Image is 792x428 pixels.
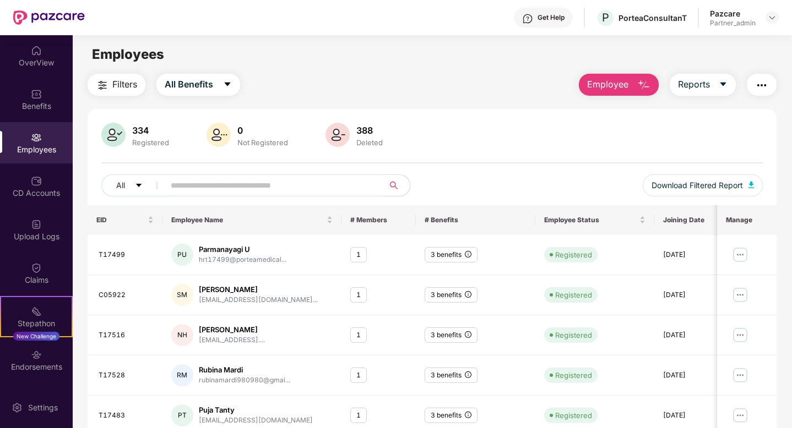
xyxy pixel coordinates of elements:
[654,205,744,235] th: Joining Date
[199,405,313,415] div: Puja Tanty
[1,318,72,329] div: Stepathon
[156,74,240,96] button: All Benefitscaret-down
[235,125,290,136] div: 0
[350,287,367,303] div: 1
[710,8,756,19] div: Pazcare
[579,74,659,96] button: Employee
[663,290,735,300] div: [DATE]
[663,250,735,260] div: [DATE]
[116,179,125,191] span: All
[199,415,313,426] div: [EMAIL_ADDRESS][DOMAIN_NAME]
[92,46,164,62] span: Employees
[199,295,318,305] div: [EMAIL_ADDRESS][DOMAIN_NAME]...
[425,408,478,424] div: 3 benefits
[88,74,145,96] button: Filters
[13,10,85,25] img: New Pazcare Logo
[88,205,162,235] th: EID
[465,331,471,338] span: info-circle
[717,205,776,235] th: Manage
[171,324,193,346] div: NH
[199,244,286,255] div: Parmanayagi U
[354,138,385,147] div: Deleted
[130,125,171,136] div: 334
[652,179,743,191] span: Download Filtered Report
[555,289,592,300] div: Registered
[171,284,193,306] div: SM
[663,410,735,421] div: [DATE]
[719,80,728,90] span: caret-down
[223,80,232,90] span: caret-down
[602,11,609,24] span: P
[465,411,471,418] span: info-circle
[637,79,650,92] img: svg+xml;base64,PHN2ZyB4bWxucz0iaHR0cDovL3d3dy53My5vcmcvMjAwMC9zdmciIHhtbG5zOnhsaW5rPSJodHRwOi8vd3...
[162,205,341,235] th: Employee Name
[99,250,153,260] div: T17499
[96,216,145,224] span: EID
[768,13,777,22] img: svg+xml;base64,PHN2ZyBpZD0iRHJvcGRvd24tMzJ4MzIiIHhtbG5zPSJodHRwOi8vd3d3LnczLm9yZy8yMDAwL3N2ZyIgd2...
[99,370,153,381] div: T17528
[755,79,768,92] img: svg+xml;base64,PHN2ZyB4bWxucz0iaHR0cDovL3d3dy53My5vcmcvMjAwMC9zdmciIHdpZHRoPSIyNCIgaGVpZ2h0PSIyNC...
[555,410,592,421] div: Registered
[465,251,471,257] span: info-circle
[31,262,42,273] img: svg+xml;base64,PHN2ZyBpZD0iQ2xhaW0iIHhtbG5zPSJodHRwOi8vd3d3LnczLm9yZy8yMDAwL3N2ZyIgd2lkdGg9IjIwIi...
[425,327,478,343] div: 3 benefits
[235,138,290,147] div: Not Registered
[731,326,748,344] img: manageButton
[731,246,748,264] img: manageButton
[112,78,137,91] span: Filters
[350,327,367,343] div: 1
[678,78,710,91] span: Reports
[199,284,318,295] div: [PERSON_NAME]
[171,404,193,426] div: PT
[12,402,23,413] img: svg+xml;base64,PHN2ZyBpZD0iU2V0dGluZy0yMHgyMCIgeG1sbnM9Imh0dHA6Ly93d3cudzMub3JnLzIwMDAvc3ZnIiB3aW...
[171,216,324,224] span: Employee Name
[465,291,471,298] span: info-circle
[535,205,655,235] th: Employee Status
[31,89,42,100] img: svg+xml;base64,PHN2ZyBpZD0iQmVuZWZpdHMiIHhtbG5zPSJodHRwOi8vd3d3LnczLm9yZy8yMDAwL3N2ZyIgd2lkdGg9Ij...
[350,408,367,424] div: 1
[731,286,748,304] img: manageButton
[99,290,153,300] div: C05922
[99,330,153,341] div: T17516
[171,364,193,386] div: RM
[31,306,42,317] img: svg+xml;base64,PHN2ZyB4bWxucz0iaHR0cDovL3d3dy53My5vcmcvMjAwMC9zdmciIHdpZHRoPSIyMSIgaGVpZ2h0PSIyMC...
[555,330,592,341] div: Registered
[96,79,109,92] img: svg+xml;base64,PHN2ZyB4bWxucz0iaHR0cDovL3d3dy53My5vcmcvMjAwMC9zdmciIHdpZHRoPSIyNCIgaGVpZ2h0PSIyNC...
[13,332,59,341] div: New Challenge
[587,78,628,91] span: Employee
[165,78,213,91] span: All Benefits
[425,367,478,383] div: 3 benefits
[171,244,193,266] div: PU
[425,247,478,263] div: 3 benefits
[619,13,687,23] div: PorteaConsultanT
[663,370,735,381] div: [DATE]
[522,13,533,24] img: svg+xml;base64,PHN2ZyBpZD0iSGVscC0zMngzMiIgeG1sbnM9Imh0dHA6Ly93d3cudzMub3JnLzIwMDAvc3ZnIiB3aWR0aD...
[31,349,42,360] img: svg+xml;base64,PHN2ZyBpZD0iRW5kb3JzZW1lbnRzIiB4bWxucz0iaHR0cDovL3d3dy53My5vcmcvMjAwMC9zdmciIHdpZH...
[326,123,350,147] img: svg+xml;base64,PHN2ZyB4bWxucz0iaHR0cDovL3d3dy53My5vcmcvMjAwMC9zdmciIHhtbG5zOnhsaW5rPSJodHRwOi8vd3...
[731,407,748,424] img: manageButton
[538,13,565,22] div: Get Help
[31,175,42,186] img: svg+xml;base64,PHN2ZyBpZD0iQ0RfQWNjb3VudHMiIGRhdGEtbmFtZT0iQ0QgQWNjb3VudHMiIHhtbG5zPSJodHRwOi8vd3...
[663,330,735,341] div: [DATE]
[199,325,265,335] div: [PERSON_NAME]
[748,182,754,188] img: svg+xml;base64,PHN2ZyB4bWxucz0iaHR0cDovL3d3dy53My5vcmcvMjAwMC9zdmciIHhtbG5zOnhsaW5rPSJodHRwOi8vd3...
[101,123,126,147] img: svg+xml;base64,PHN2ZyB4bWxucz0iaHR0cDovL3d3dy53My5vcmcvMjAwMC9zdmciIHhtbG5zOnhsaW5rPSJodHRwOi8vd3...
[383,174,410,196] button: search
[31,132,42,143] img: svg+xml;base64,PHN2ZyBpZD0iRW1wbG95ZWVzIiB4bWxucz0iaHR0cDovL3d3dy53My5vcmcvMjAwMC9zdmciIHdpZHRoPS...
[199,365,290,375] div: Rubina Mardi
[99,410,153,421] div: T17483
[416,205,535,235] th: # Benefits
[643,174,763,196] button: Download Filtered Report
[555,249,592,260] div: Registered
[354,125,385,136] div: 388
[425,287,478,303] div: 3 benefits
[383,181,404,190] span: search
[731,366,748,384] img: manageButton
[31,45,42,56] img: svg+xml;base64,PHN2ZyBpZD0iSG9tZSIgeG1sbnM9Imh0dHA6Ly93d3cudzMub3JnLzIwMDAvc3ZnIiB3aWR0aD0iMjAiIG...
[663,216,727,224] span: Joining Date
[199,335,265,345] div: [EMAIL_ADDRESS]....
[670,74,736,96] button: Reportscaret-down
[25,402,61,413] div: Settings
[710,19,756,28] div: Partner_admin
[101,174,169,196] button: Allcaret-down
